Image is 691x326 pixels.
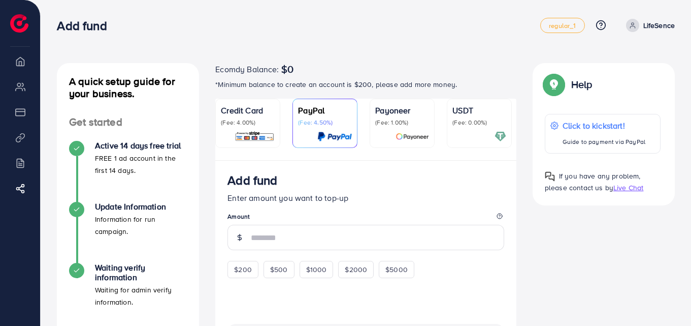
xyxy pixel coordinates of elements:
[563,136,645,148] p: Guide to payment via PayPal
[571,78,593,91] p: Help
[317,131,352,142] img: card
[10,14,28,33] img: logo
[281,63,293,75] span: $0
[452,118,506,127] p: (Fee: 0.00%)
[396,131,429,142] img: card
[622,19,675,32] a: LifeSence
[95,284,187,308] p: Waiting for admin verify information.
[345,264,367,275] span: $2000
[495,131,506,142] img: card
[227,173,277,188] h3: Add fund
[57,75,199,100] h4: A quick setup guide for your business.
[298,118,352,127] p: (Fee: 4.50%)
[545,171,641,193] span: If you have any problem, please contact us by
[57,116,199,129] h4: Get started
[95,141,187,151] h4: Active 14 days free trial
[549,22,576,29] span: regular_1
[540,18,584,33] a: regular_1
[227,192,504,204] p: Enter amount you want to top-up
[215,78,516,91] p: *Minimum balance to create an account is $200, please add more money.
[95,202,187,212] h4: Update Information
[613,183,643,193] span: Live Chat
[234,264,252,275] span: $200
[221,118,275,127] p: (Fee: 4.00%)
[221,104,275,116] p: Credit Card
[385,264,408,275] span: $5000
[57,141,199,202] li: Active 14 days free trial
[57,202,199,263] li: Update Information
[306,264,327,275] span: $1000
[95,213,187,238] p: Information for run campaign.
[452,104,506,116] p: USDT
[57,263,199,324] li: Waiting verify information
[545,171,555,182] img: Popup guide
[298,104,352,116] p: PayPal
[545,75,563,94] img: Popup guide
[215,63,279,75] span: Ecomdy Balance:
[95,263,187,282] h4: Waiting verify information
[95,152,187,176] p: FREE 1 ad account in the first 14 days.
[563,120,645,132] p: Click to kickstart!
[227,212,504,225] legend: Amount
[375,118,429,127] p: (Fee: 1.00%)
[270,264,288,275] span: $500
[643,19,675,32] p: LifeSence
[235,131,275,142] img: card
[375,104,429,116] p: Payoneer
[57,18,115,33] h3: Add fund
